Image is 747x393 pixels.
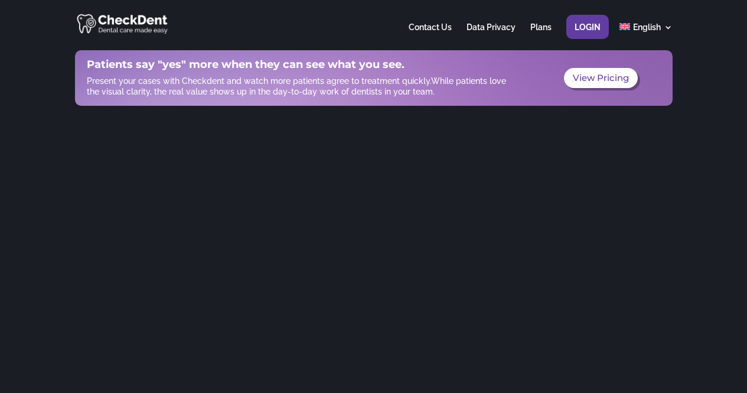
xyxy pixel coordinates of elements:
a: Plans [530,23,552,46]
h1: Patients say "yes" more when they can see what you see. [87,59,510,76]
a: Data Privacy [467,23,516,46]
a: English [619,23,672,46]
img: CheckDent AI [77,12,169,35]
a: View Pricing [564,68,638,89]
a: Login [575,23,601,46]
p: Present your cases with Checkdent and watch more patients agree to treatment quickly. [87,76,510,97]
span: English [633,22,661,32]
a: Contact Us [409,23,452,46]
